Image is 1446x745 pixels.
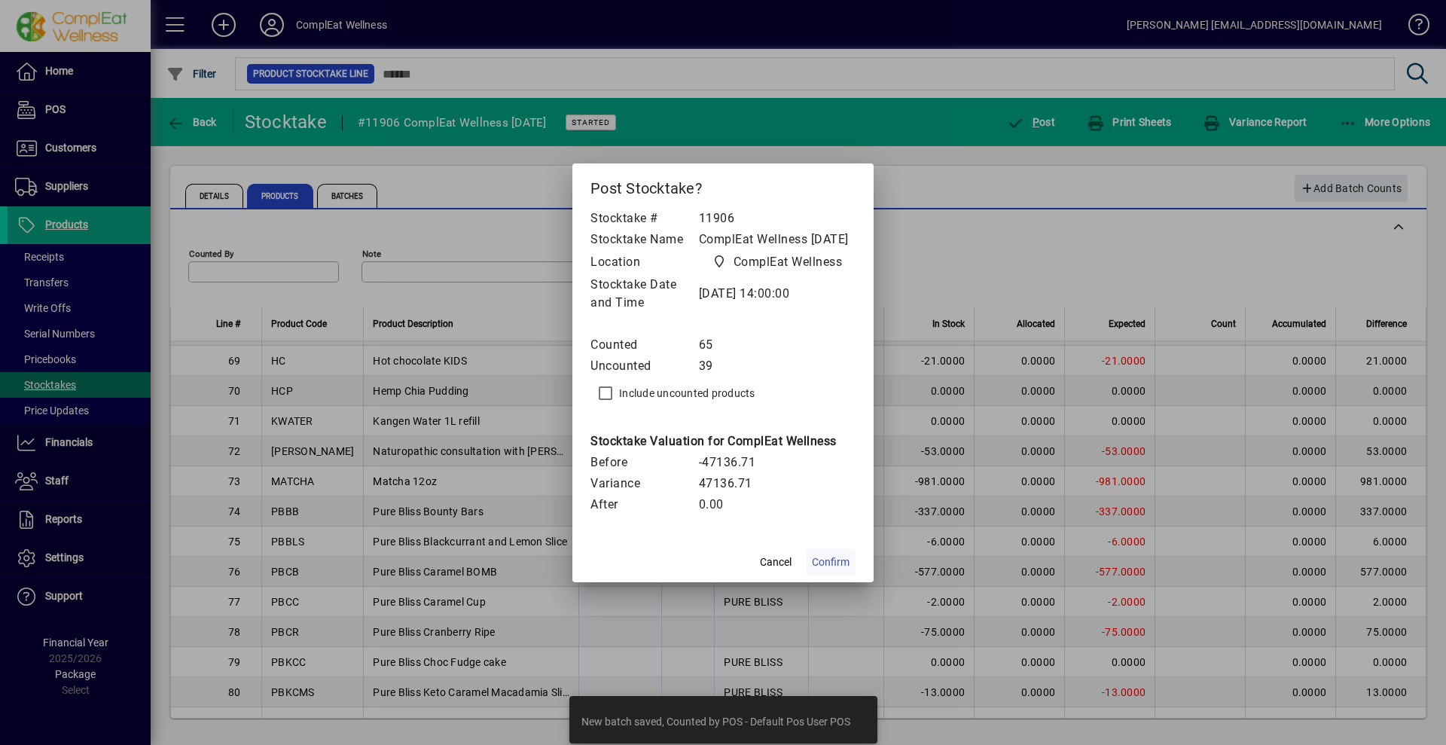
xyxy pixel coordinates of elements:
[590,452,699,473] td: Before
[760,554,792,570] span: Cancel
[590,356,699,377] td: Uncounted
[699,473,856,494] td: 47136.71
[699,229,856,250] td: ComplEat Wellness [DATE]
[590,250,699,274] td: Location
[590,334,699,356] td: Counted
[699,356,856,377] td: 39
[590,274,699,313] td: Stocktake Date and Time
[590,473,699,494] td: Variance
[590,208,699,229] td: Stocktake #
[616,386,755,401] label: Include uncounted products
[806,549,856,576] button: Confirm
[699,208,856,229] td: 11906
[699,452,856,473] td: -47136.71
[752,549,800,576] button: Cancel
[699,274,856,313] td: [DATE] 14:00:00
[706,252,849,273] span: ComplEat Wellness
[699,334,856,356] td: 65
[590,494,699,515] td: After
[699,494,856,515] td: 0.00
[590,434,837,448] b: Stocktake Valuation for ComplEat Wellness
[590,229,699,250] td: Stocktake Name
[734,253,843,271] span: ComplEat Wellness
[572,163,874,207] h2: Post Stocktake?
[812,554,850,570] span: Confirm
